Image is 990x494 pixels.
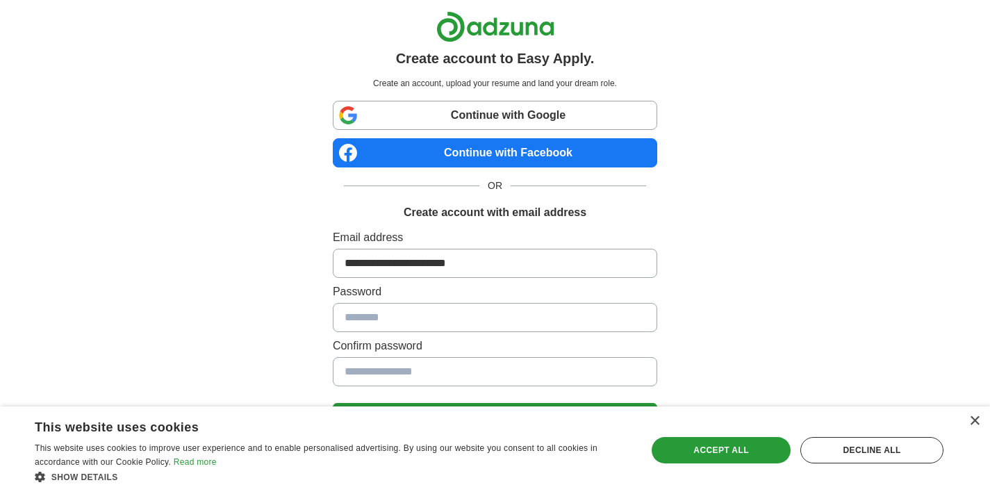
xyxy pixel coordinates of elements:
span: Show details [51,472,118,482]
a: Continue with Facebook [333,138,657,167]
label: Confirm password [333,338,657,354]
img: Adzuna logo [436,11,554,42]
div: This website uses cookies [35,415,594,436]
div: Close [969,416,980,427]
h1: Create account to Easy Apply. [396,48,595,69]
span: OR [479,179,511,193]
label: Email address [333,229,657,246]
span: This website uses cookies to improve user experience and to enable personalised advertising. By u... [35,443,597,467]
div: Accept all [652,437,791,463]
a: Continue with Google [333,101,657,130]
div: Decline all [800,437,943,463]
p: Create an account, upload your resume and land your dream role. [336,77,654,90]
h1: Create account with email address [404,204,586,221]
button: Create Account [333,403,657,432]
a: Read more, opens a new window [174,457,217,467]
label: Password [333,283,657,300]
div: Show details [35,470,629,484]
